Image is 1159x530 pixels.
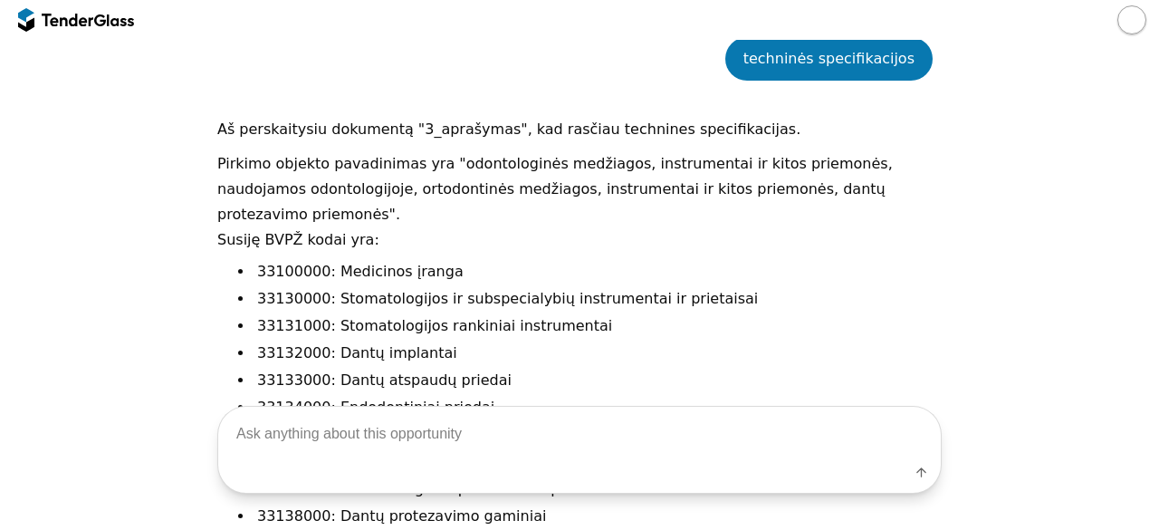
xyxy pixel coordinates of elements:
div: techninės specifikacijos [743,46,915,72]
p: Pirkimo objekto pavadinimas yra "odontologinės medžiagos, instrumentai ir kitos priemonės, naudoj... [217,151,942,227]
li: 33131000: Stomatologijos rankiniai instrumentai [254,314,942,338]
li: 33130000: Stomatologijos ir subspecialybių instrumentai ir prietaisai [254,287,942,311]
li: 33100000: Medicinos įranga [254,260,942,284]
p: Susiję BVPŽ kodai yra: [217,227,942,253]
li: 33133000: Dantų atspaudų priedai [254,369,942,392]
li: 33132000: Dantų implantai [254,342,942,365]
p: Aš perskaitysiu dokumentą "3_aprašymas", kad rasčiau technines specifikacijas. [217,117,942,142]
